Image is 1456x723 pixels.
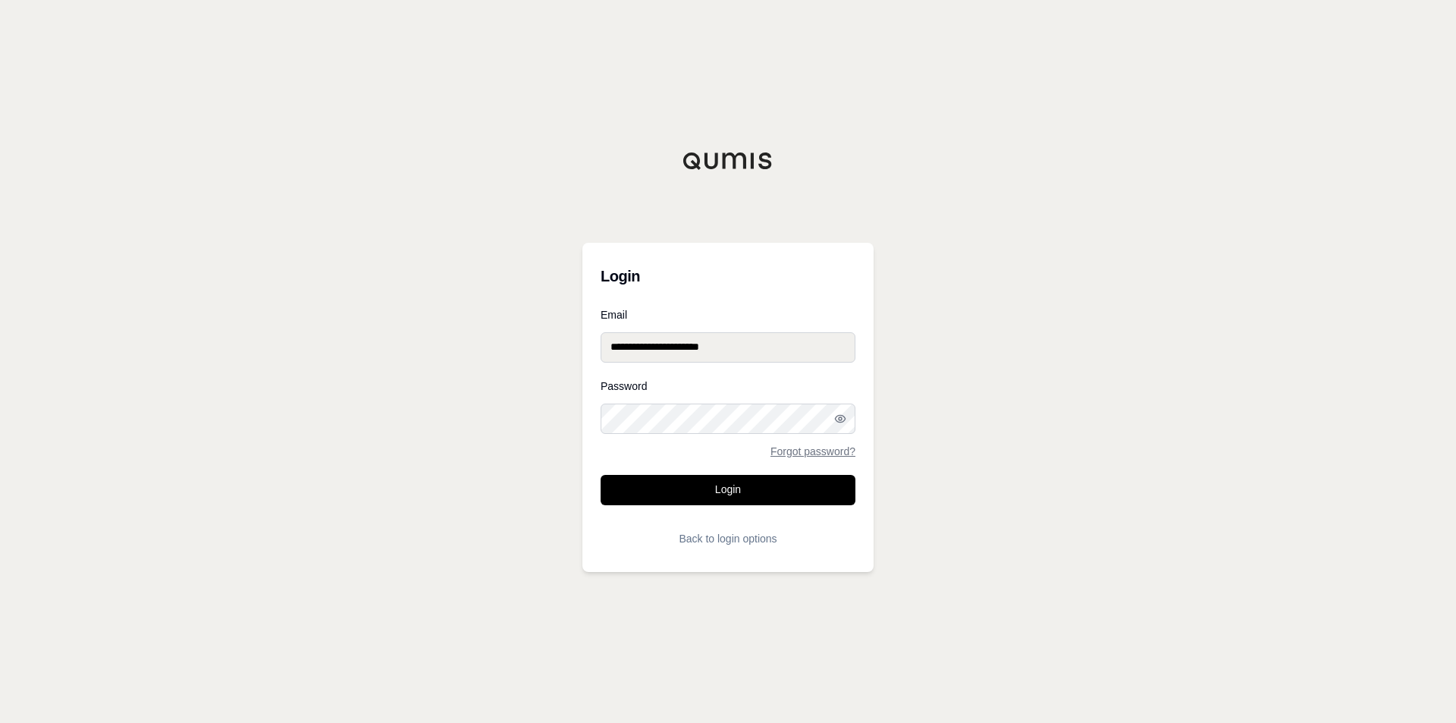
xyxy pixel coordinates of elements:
label: Email [601,310,855,320]
h3: Login [601,261,855,291]
label: Password [601,381,855,391]
a: Forgot password? [770,446,855,457]
button: Back to login options [601,523,855,554]
img: Qumis [682,152,773,170]
button: Login [601,475,855,505]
